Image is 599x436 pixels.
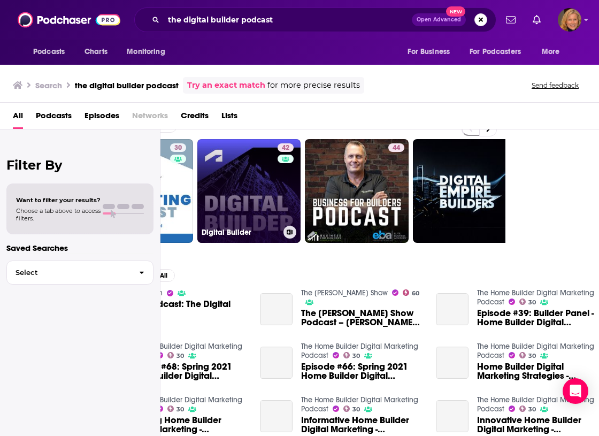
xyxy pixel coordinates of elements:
[301,416,423,434] a: Informative Home Builder Digital Marketing - Stephanie Lane
[176,407,184,412] span: 30
[125,395,242,414] a: The Home Builder Digital Marketing Podcast
[528,81,582,90] button: Send feedback
[167,406,185,412] a: 30
[278,143,294,152] a: 42
[267,79,360,91] span: for more precise results
[6,243,153,253] p: Saved Searches
[301,288,388,297] a: The Chris Voss Show
[125,300,247,318] a: New Podcast: The Digital Builder
[528,354,536,358] span: 30
[417,17,461,22] span: Open Advanced
[16,207,101,222] span: Choose a tab above to access filters.
[558,8,581,32] button: Show profile menu
[187,79,265,91] a: Try an exact match
[78,42,114,62] a: Charts
[26,42,79,62] button: open menu
[33,44,65,59] span: Podcasts
[221,107,237,129] a: Lists
[412,291,419,296] span: 60
[18,10,120,30] img: Podchaser - Follow, Share and Rate Podcasts
[170,143,186,152] a: 30
[125,416,247,434] span: Initiating Home Builder Digital Marketing - [PERSON_NAME]
[558,8,581,32] span: Logged in as LauraHVM
[393,143,400,154] span: 44
[181,107,209,129] a: Credits
[197,139,301,243] a: 42Digital Builder
[477,416,599,434] span: Innovative Home Builder Digital Marketing - [PERSON_NAME]
[558,8,581,32] img: User Profile
[563,378,588,404] div: Open Intercom Messenger
[301,395,418,414] a: The Home Builder Digital Marketing Podcast
[167,352,185,358] a: 30
[36,107,72,129] a: Podcasts
[301,309,423,327] span: The [PERSON_NAME] Show Podcast – [PERSON_NAME], Digital Marketer, Speaker, Agency Builder
[174,143,182,154] span: 30
[6,261,153,285] button: Select
[542,44,560,59] span: More
[477,342,594,360] a: The Home Builder Digital Marketing Podcast
[125,416,247,434] a: Initiating Home Builder Digital Marketing - Dani Cook
[85,44,107,59] span: Charts
[176,354,184,358] span: 30
[436,293,469,326] a: Episode #39: Builder Panel - Home Builder Digital Marketing Summit
[477,288,594,307] a: The Home Builder Digital Marketing Podcast
[301,362,423,380] a: Episode #66: Spring 2021 Home Builder Digital Marketing Summit - Adjusting to Buyers - Builder Panel
[16,196,101,204] span: Want to filter your results?
[477,416,599,434] a: Innovative Home Builder Digital Marketing - Melissa Cervin
[343,352,360,358] a: 30
[164,11,412,28] input: Search podcasts, credits, & more...
[436,400,469,433] a: Innovative Home Builder Digital Marketing - Melissa Cervin
[119,42,179,62] button: open menu
[7,269,130,276] span: Select
[519,406,536,412] a: 30
[301,309,423,327] a: The Chris Voss Show Podcast – Dennis Yu, Digital Marketer, Speaker, Agency Builder
[127,44,165,59] span: Monitoring
[477,309,599,327] a: Episode #39: Builder Panel - Home Builder Digital Marketing Summit
[388,143,404,152] a: 44
[125,362,247,380] a: Episode #68: Spring 2021 Home Builder Digital Marketing Summit - Virtual Events Builder Panel
[534,42,573,62] button: open menu
[260,347,293,379] a: Episode #66: Spring 2021 Home Builder Digital Marketing Summit - Adjusting to Buyers - Builder Panel
[436,347,469,379] a: Home Builder Digital Marketing Strategies - Jay Dixon
[301,416,423,434] span: Informative Home Builder Digital Marketing - [PERSON_NAME]
[301,342,418,360] a: The Home Builder Digital Marketing Podcast
[282,143,289,154] span: 42
[75,80,179,90] h3: the digital builder podcast
[343,406,360,412] a: 30
[13,107,23,129] a: All
[528,300,536,305] span: 30
[446,6,465,17] span: New
[463,42,536,62] button: open menu
[477,362,599,380] a: Home Builder Digital Marketing Strategies - Jay Dixon
[528,11,545,29] a: Show notifications dropdown
[477,362,599,380] span: Home Builder Digital Marketing Strategies - [PERSON_NAME]
[502,11,520,29] a: Show notifications dropdown
[134,7,496,32] div: Search podcasts, credits, & more...
[470,44,521,59] span: For Podcasters
[125,288,163,297] a: B2B Growth
[400,42,463,62] button: open menu
[6,157,153,173] h2: Filter By
[202,228,279,237] h3: Digital Builder
[85,107,119,129] a: Episodes
[260,293,293,326] a: The Chris Voss Show Podcast – Dennis Yu, Digital Marketer, Speaker, Agency Builder
[352,407,360,412] span: 30
[528,407,536,412] span: 30
[477,395,594,414] a: The Home Builder Digital Marketing Podcast
[412,13,466,26] button: Open AdvancedNew
[305,139,409,243] a: 44
[132,107,168,129] span: Networks
[260,400,293,433] a: Informative Home Builder Digital Marketing - Stephanie Lane
[125,342,242,360] a: The Home Builder Digital Marketing Podcast
[352,354,360,358] span: 30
